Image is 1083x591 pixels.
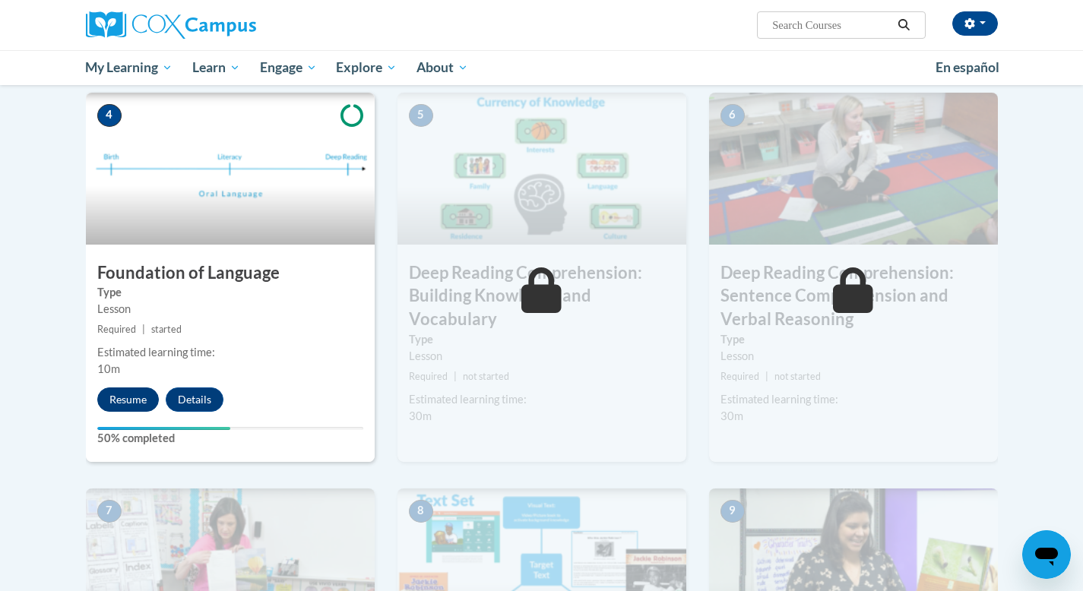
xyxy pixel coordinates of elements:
[709,93,998,245] img: Course Image
[260,58,317,77] span: Engage
[720,371,759,382] span: Required
[97,430,363,447] label: 50% completed
[774,371,821,382] span: not started
[166,387,223,412] button: Details
[454,371,457,382] span: |
[97,301,363,318] div: Lesson
[409,371,448,382] span: Required
[86,11,256,39] img: Cox Campus
[409,331,675,348] label: Type
[892,16,915,34] button: Search
[952,11,998,36] button: Account Settings
[97,284,363,301] label: Type
[397,93,686,245] img: Course Image
[85,58,173,77] span: My Learning
[97,104,122,127] span: 4
[142,324,145,335] span: |
[720,104,745,127] span: 6
[1022,530,1071,579] iframe: Button to launch messaging window
[720,331,986,348] label: Type
[192,58,240,77] span: Learn
[63,50,1021,85] div: Main menu
[463,371,509,382] span: not started
[97,500,122,523] span: 7
[97,427,230,430] div: Your progress
[409,500,433,523] span: 8
[97,362,120,375] span: 10m
[926,52,1009,84] a: En español
[97,324,136,335] span: Required
[86,11,375,39] a: Cox Campus
[765,371,768,382] span: |
[326,50,407,85] a: Explore
[86,261,375,285] h3: Foundation of Language
[936,59,999,75] span: En español
[720,500,745,523] span: 9
[409,348,675,365] div: Lesson
[771,16,892,34] input: Search Courses
[409,409,432,422] span: 30m
[720,348,986,365] div: Lesson
[720,391,986,408] div: Estimated learning time:
[397,261,686,331] h3: Deep Reading Comprehension: Building Knowledge and Vocabulary
[336,58,397,77] span: Explore
[182,50,250,85] a: Learn
[86,93,375,245] img: Course Image
[409,104,433,127] span: 5
[97,344,363,361] div: Estimated learning time:
[407,50,478,85] a: About
[720,409,743,422] span: 30m
[409,391,675,408] div: Estimated learning time:
[76,50,183,85] a: My Learning
[416,58,468,77] span: About
[97,387,159,412] button: Resume
[709,261,998,331] h3: Deep Reading Comprehension: Sentence Comprehension and Verbal Reasoning
[250,50,327,85] a: Engage
[151,324,182,335] span: started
